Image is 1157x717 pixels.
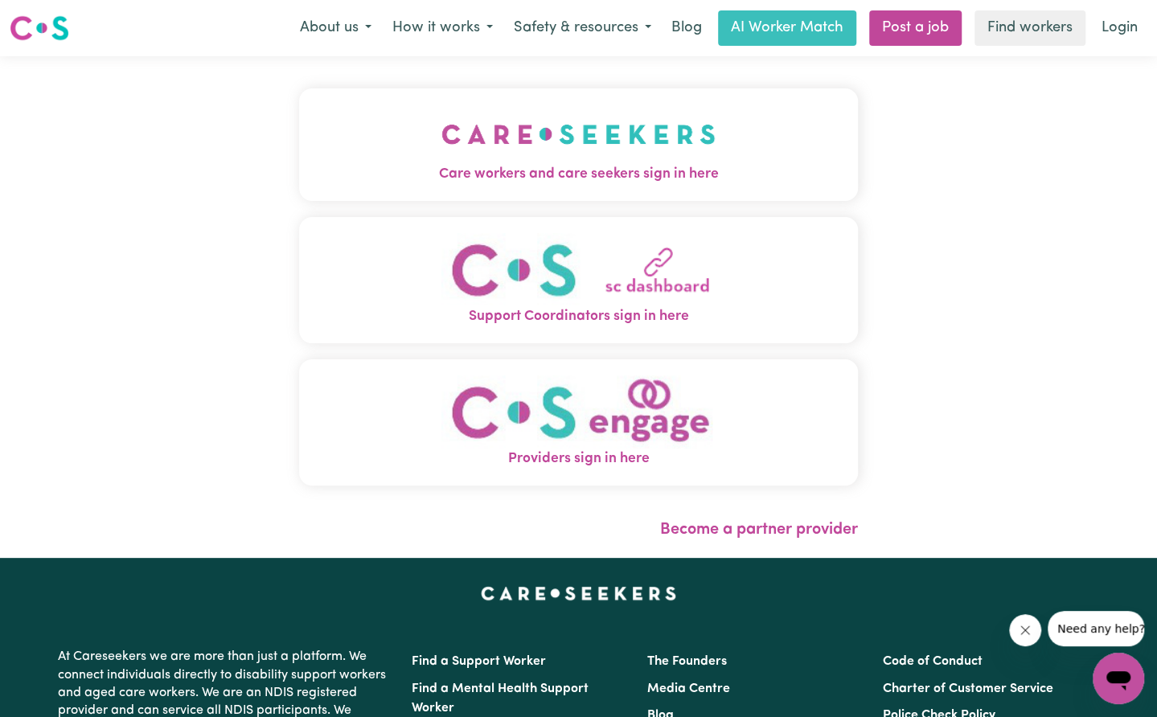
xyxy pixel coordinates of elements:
button: About us [289,11,382,45]
a: Charter of Customer Service [883,682,1053,695]
a: Careseekers home page [481,587,676,600]
button: Support Coordinators sign in here [299,217,859,343]
button: Care workers and care seekers sign in here [299,88,859,201]
a: Login [1092,10,1147,46]
iframe: Button to launch messaging window [1093,653,1144,704]
span: Providers sign in here [299,449,859,469]
span: Need any help? [10,11,97,24]
a: Find a Support Worker [412,655,546,668]
a: Find a Mental Health Support Worker [412,682,589,715]
span: Support Coordinators sign in here [299,306,859,327]
a: Code of Conduct [883,655,983,668]
img: Careseekers logo [10,14,69,43]
a: The Founders [647,655,727,668]
iframe: Close message [1009,614,1041,646]
a: Post a job [869,10,962,46]
a: Media Centre [647,682,730,695]
a: Careseekers logo [10,10,69,47]
span: Care workers and care seekers sign in here [299,164,859,185]
button: Safety & resources [503,11,662,45]
button: How it works [382,11,503,45]
iframe: Message from company [1048,611,1144,646]
a: Find workers [974,10,1085,46]
a: AI Worker Match [718,10,856,46]
a: Become a partner provider [660,522,858,538]
a: Blog [662,10,712,46]
button: Providers sign in here [299,359,859,486]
